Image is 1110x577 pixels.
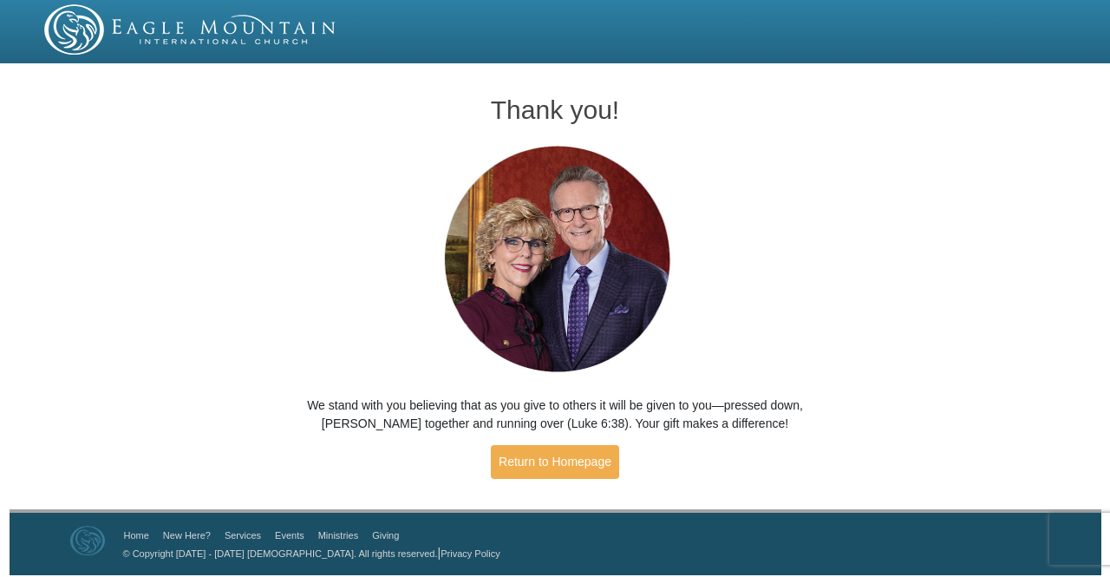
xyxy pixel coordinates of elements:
[124,530,149,541] a: Home
[123,548,438,559] a: © Copyright [DATE] - [DATE] [DEMOGRAPHIC_DATA]. All rights reserved.
[287,95,824,124] h1: Thank you!
[225,530,261,541] a: Services
[441,548,499,559] a: Privacy Policy
[372,530,399,541] a: Giving
[117,544,500,562] p: |
[287,397,824,433] p: We stand with you believing that as you give to others it will be given to you—pressed down, [PER...
[275,530,304,541] a: Events
[428,141,683,379] img: Pastors George and Terri Pearsons
[318,530,358,541] a: Ministries
[491,445,619,479] a: Return to Homepage
[163,530,211,541] a: New Here?
[44,4,337,55] img: EMIC
[70,526,105,555] img: Eagle Mountain International Church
